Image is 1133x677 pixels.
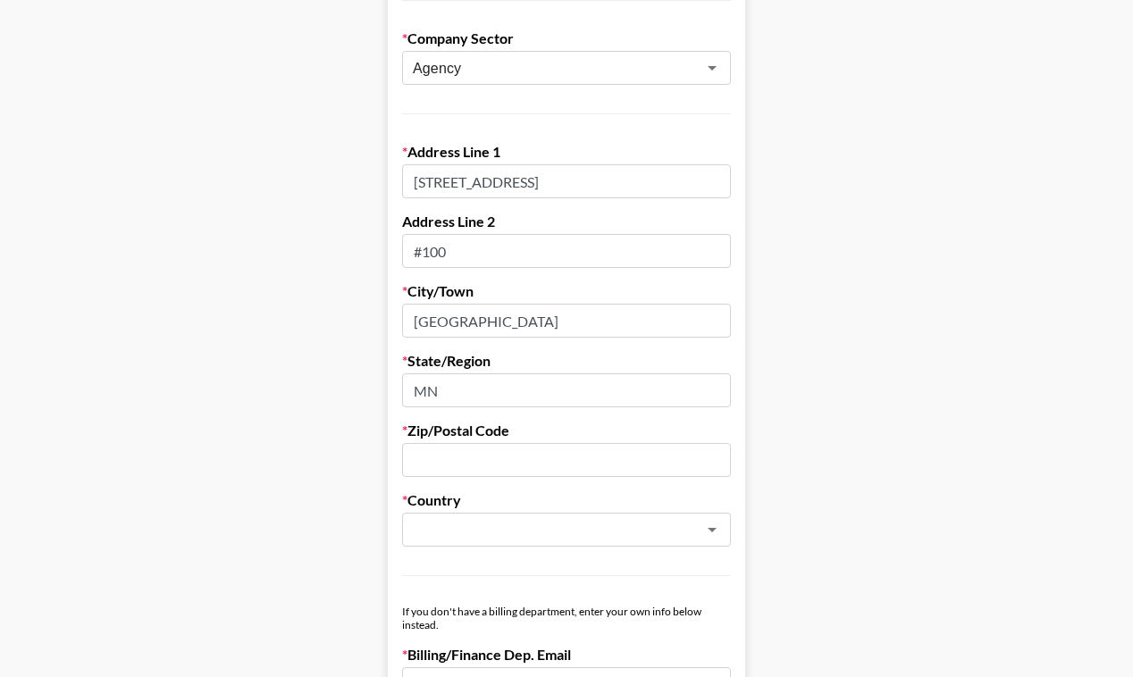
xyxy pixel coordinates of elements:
label: Address Line 1 [402,143,731,161]
button: Open [700,517,725,542]
label: City/Town [402,282,731,300]
label: Billing/Finance Dep. Email [402,646,731,664]
button: Open [700,55,725,80]
label: Country [402,491,731,509]
label: State/Region [402,352,731,370]
label: Company Sector [402,29,731,47]
label: Zip/Postal Code [402,422,731,439]
div: If you don't have a billing department, enter your own info below instead. [402,605,731,631]
label: Address Line 2 [402,213,731,230]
